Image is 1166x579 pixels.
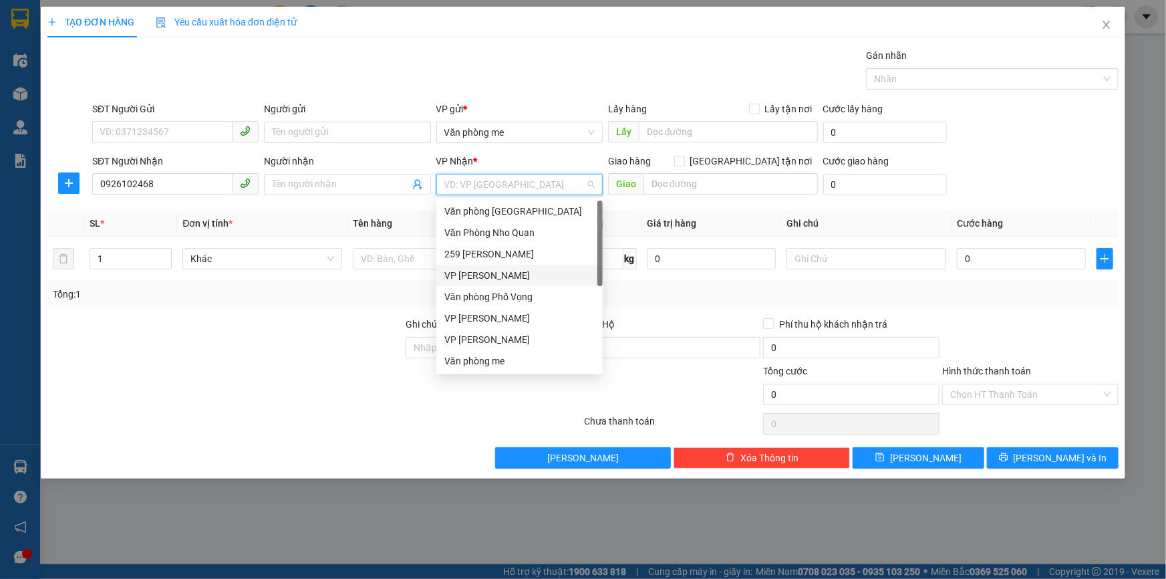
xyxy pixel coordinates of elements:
button: Close [1088,7,1125,44]
div: VP Nguyễn Quốc Trị [436,308,603,329]
span: [PERSON_NAME] và In [1014,451,1107,465]
span: plus [47,17,57,27]
button: printer[PERSON_NAME] và In [987,447,1119,469]
div: VP [PERSON_NAME] [444,268,595,283]
div: Người nhận [264,154,430,168]
input: VD: Bàn, Ghế [353,248,513,269]
span: Xóa Thông tin [740,451,798,465]
button: deleteXóa Thông tin [674,447,850,469]
div: Tổng: 1 [53,287,450,302]
span: Giá trị hàng [647,218,697,229]
div: VP [PERSON_NAME] [444,332,595,347]
span: Tên hàng [353,218,392,229]
span: Giao [608,173,643,195]
span: SL [90,218,100,229]
div: VP Thịnh Liệt [436,265,603,286]
input: Cước giao hàng [823,174,947,195]
span: [PERSON_NAME] [890,451,962,465]
span: close [1101,19,1112,30]
button: plus [1097,248,1113,269]
div: VP Trương Công Giai [436,329,603,350]
span: save [875,453,885,463]
div: Văn phòng Phố Vọng [444,289,595,304]
button: save[PERSON_NAME] [853,447,984,469]
span: [PERSON_NAME] [547,451,619,465]
span: Lấy hàng [608,104,647,114]
div: VP [PERSON_NAME] [444,311,595,326]
span: Giao hàng [608,156,651,166]
label: Cước giao hàng [823,156,889,166]
span: Tổng cước [763,366,807,376]
div: Văn phòng Ninh Bình [436,201,603,222]
div: VP gửi [436,102,603,116]
span: plus [1097,253,1113,264]
span: kg [623,248,637,269]
span: VP Nhận [436,156,474,166]
div: Văn phòng me [436,350,603,372]
span: Phí thu hộ khách nhận trả [774,317,893,332]
input: Ghi Chú [786,248,946,269]
div: Văn phòng [GEOGRAPHIC_DATA] [444,204,595,219]
span: [GEOGRAPHIC_DATA] tận nơi [685,154,818,168]
input: 0 [647,248,776,269]
span: plus [59,178,79,189]
span: Văn phòng me [444,122,595,142]
span: delete [726,453,735,463]
div: Văn phòng me [444,354,595,368]
input: Cước lấy hàng [823,122,947,143]
button: delete [53,248,74,269]
span: Đơn vị tính [182,218,233,229]
span: printer [999,453,1008,463]
input: Dọc đường [639,121,818,142]
button: plus [58,172,80,194]
span: Lấy [608,121,639,142]
span: Khác [190,249,334,269]
label: Ghi chú đơn hàng [406,319,479,330]
div: Người gửi [264,102,430,116]
span: phone [240,178,251,189]
label: Cước lấy hàng [823,104,883,114]
input: Dọc đường [643,173,818,195]
img: icon [156,17,166,28]
span: Yêu cầu xuất hóa đơn điện tử [156,17,297,27]
div: 259 Lê Duẩn [436,243,603,265]
span: user-add [412,179,423,190]
span: TẠO ĐƠN HÀNG [47,17,134,27]
div: Văn Phòng Nho Quan [444,225,595,240]
div: Văn phòng Phố Vọng [436,286,603,308]
span: phone [240,126,251,136]
span: Lấy tận nơi [760,102,818,116]
span: Cước hàng [957,218,1003,229]
div: Văn Phòng Nho Quan [436,222,603,243]
th: Ghi chú [781,211,952,237]
label: Hình thức thanh toán [942,366,1031,376]
div: Chưa thanh toán [583,414,762,437]
div: 259 [PERSON_NAME] [444,247,595,261]
button: [PERSON_NAME] [495,447,672,469]
div: SĐT Người Gửi [92,102,259,116]
div: SĐT Người Nhận [92,154,259,168]
input: Ghi chú đơn hàng [406,337,582,358]
label: Gán nhãn [866,50,907,61]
